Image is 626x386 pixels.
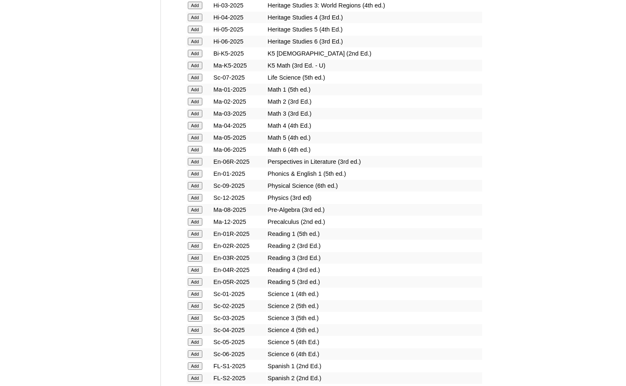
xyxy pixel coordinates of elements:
[267,264,482,276] td: Reading 4 (3rd ed.)
[267,276,482,288] td: Reading 5 (3rd ed.)
[212,72,266,83] td: Sc-07-2025
[267,144,482,155] td: Math 6 (4th ed.)
[212,360,266,372] td: FL-S1-2025
[212,312,266,324] td: Sc-03-2025
[188,314,202,322] input: Add
[188,14,202,21] input: Add
[267,300,482,312] td: Science 2 (5th ed.)
[267,240,482,252] td: Reading 2 (3rd Ed.)
[188,218,202,226] input: Add
[212,180,266,192] td: Sc-09-2025
[188,254,202,262] input: Add
[212,12,266,23] td: Hi-04-2025
[188,278,202,286] input: Add
[188,74,202,81] input: Add
[212,36,266,47] td: Hi-06-2025
[212,24,266,35] td: Hi-05-2025
[267,168,482,180] td: Phonics & English 1 (5th ed.)
[188,2,202,9] input: Add
[267,96,482,107] td: Math 2 (3rd Ed.)
[188,350,202,358] input: Add
[212,336,266,348] td: Sc-05-2025
[212,348,266,360] td: Sc-06-2025
[212,288,266,300] td: Sc-01-2025
[188,206,202,214] input: Add
[267,348,482,360] td: Science 6 (4th Ed.)
[188,242,202,250] input: Add
[188,326,202,334] input: Add
[188,38,202,45] input: Add
[212,108,266,119] td: Ma-03-2025
[212,216,266,228] td: Ma-12-2025
[212,192,266,204] td: Sc-12-2025
[212,144,266,155] td: Ma-06-2025
[267,252,482,264] td: Reading 3 (3rd Ed.)
[212,324,266,336] td: Sc-04-2025
[267,336,482,348] td: Science 5 (4th Ed.)
[267,180,482,192] td: Physical Science (6th ed.)
[267,312,482,324] td: Science 3 (5th ed.)
[267,72,482,83] td: Life Science (5th ed.)
[188,98,202,105] input: Add
[267,132,482,143] td: Math 5 (4th ed.)
[188,182,202,189] input: Add
[188,170,202,177] input: Add
[188,122,202,129] input: Add
[267,288,482,300] td: Science 1 (4th ed.)
[188,86,202,93] input: Add
[267,12,482,23] td: Heritage Studies 4 (3rd Ed.)
[267,324,482,336] td: Science 4 (5th ed.)
[212,60,266,71] td: Ma-K5-2025
[188,266,202,274] input: Add
[212,156,266,168] td: En-06R-2025
[267,228,482,240] td: Reading 1 (5th ed.)
[188,374,202,382] input: Add
[212,240,266,252] td: En-02R-2025
[212,276,266,288] td: En-05R-2025
[188,230,202,238] input: Add
[267,36,482,47] td: Heritage Studies 6 (3rd Ed.)
[267,108,482,119] td: Math 3 (3rd Ed.)
[212,204,266,216] td: Ma-08-2025
[188,62,202,69] input: Add
[212,84,266,95] td: Ma-01-2025
[212,228,266,240] td: En-01R-2025
[188,26,202,33] input: Add
[267,360,482,372] td: Spanish 1 (2nd Ed.)
[267,216,482,228] td: Precalculus (2nd ed.)
[188,194,202,201] input: Add
[212,300,266,312] td: Sc-02-2025
[188,50,202,57] input: Add
[212,168,266,180] td: En-01-2025
[267,192,482,204] td: Physics (3rd ed)
[267,156,482,168] td: Perspectives in Literature (3rd ed.)
[267,84,482,95] td: Math 1 (5th ed.)
[212,120,266,131] td: Ma-04-2025
[188,110,202,117] input: Add
[267,48,482,59] td: K5 [DEMOGRAPHIC_DATA] (2nd Ed.)
[188,338,202,346] input: Add
[212,132,266,143] td: Ma-05-2025
[188,158,202,165] input: Add
[212,252,266,264] td: En-03R-2025
[267,60,482,71] td: K5 Math (3rd Ed. - U)
[212,48,266,59] td: Bi-K5-2025
[188,134,202,141] input: Add
[267,120,482,131] td: Math 4 (4th Ed.)
[188,362,202,370] input: Add
[212,264,266,276] td: En-04R-2025
[212,96,266,107] td: Ma-02-2025
[188,290,202,298] input: Add
[267,24,482,35] td: Heritage Studies 5 (4th Ed.)
[212,372,266,384] td: FL-S2-2025
[267,372,482,384] td: Spanish 2 (2nd Ed.)
[188,302,202,310] input: Add
[267,204,482,216] td: Pre-Algebra (3rd ed.)
[188,146,202,153] input: Add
